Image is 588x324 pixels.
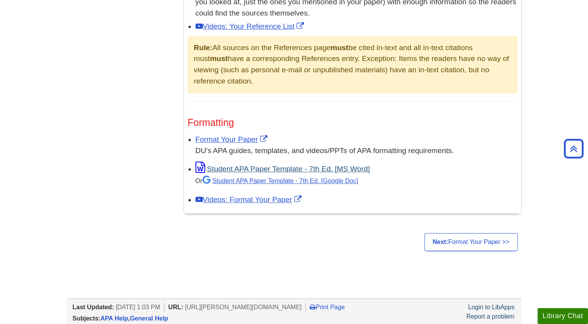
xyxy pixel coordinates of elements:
span: Last Updated: [73,304,114,310]
a: Back to Top [561,143,586,154]
a: Link opens in new window [195,165,370,173]
a: APA Help [101,315,128,322]
button: Library Chat [537,308,588,324]
i: Print Page [310,304,316,310]
a: Link opens in new window [195,22,306,30]
a: Student APA Paper Template - 7th Ed. [Google Doc] [202,177,358,184]
span: URL: [168,304,183,310]
strong: must [210,54,228,63]
a: Login to LibApps [468,304,514,310]
a: Report a problem [466,313,515,320]
div: DU's APA guides, templates, and videos/PPTs of APA formatting requirements. [195,145,517,157]
small: Or [195,177,358,184]
a: Next:Format Your Paper >> [424,233,517,251]
a: Link opens in new window [195,135,269,143]
span: , [101,315,168,322]
span: Subjects: [73,315,101,322]
strong: Rule: [194,44,213,52]
div: All sources on the References page be cited in-text and all in-text citations must have a corresp... [188,36,517,93]
a: Print Page [310,304,345,310]
span: [URL][PERSON_NAME][DOMAIN_NAME] [185,304,302,310]
strong: must [330,44,348,52]
a: Link opens in new window [195,195,304,204]
h3: Formatting [188,117,517,128]
strong: Next: [433,239,448,245]
a: General Help [130,315,168,322]
span: [DATE] 1:03 PM [116,304,160,310]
